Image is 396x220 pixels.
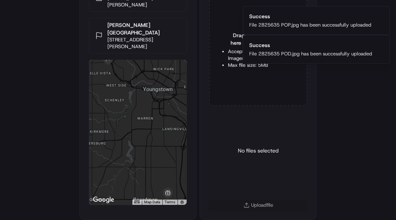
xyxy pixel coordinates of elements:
img: Google [91,195,116,205]
li: Max file size: 5MB [228,62,288,69]
button: Keyboard shortcuts [134,200,140,203]
li: Accepted formats: Images, PDF [228,48,288,62]
button: Map Data [144,200,160,205]
a: Report errors in the road map or imagery to Google [180,200,184,204]
p: No files selected [238,147,278,154]
div: Success [249,13,371,20]
a: Terms (opens in new tab) [165,200,175,204]
div: Success [249,41,372,49]
p: [PERSON_NAME][GEOGRAPHIC_DATA] [107,21,181,36]
div: File 2825635 POP.jpg has been successfully uploaded [249,22,371,28]
p: [STREET_ADDRESS][PERSON_NAME] [107,36,181,50]
span: Drag & drop your file here or click to browse [228,31,288,47]
a: Open this area in Google Maps (opens a new window) [91,195,116,205]
div: File 2825635 POD.jpg has been successfully uploaded [249,50,372,57]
